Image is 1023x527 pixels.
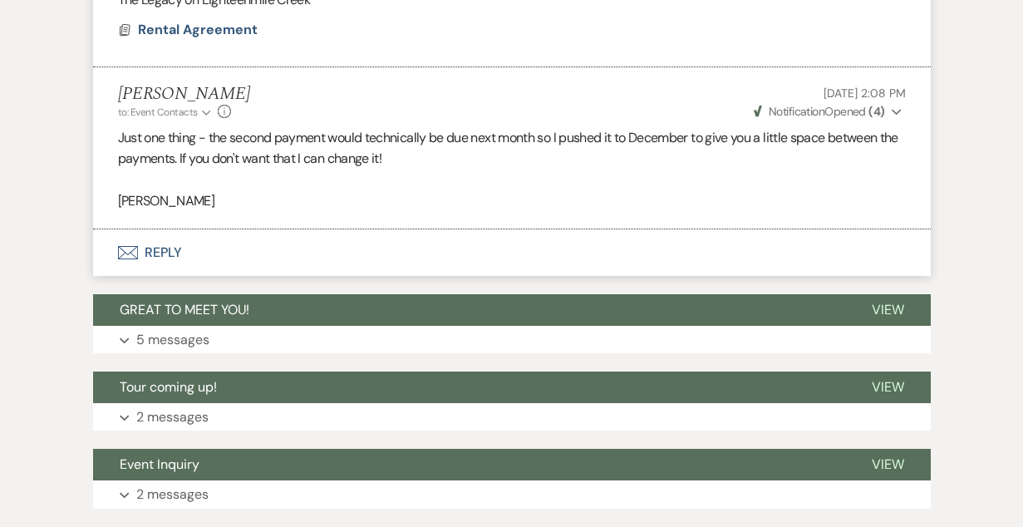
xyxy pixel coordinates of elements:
[868,104,884,119] strong: ( 4 )
[769,104,824,119] span: Notification
[872,456,904,473] span: View
[845,372,931,403] button: View
[872,378,904,396] span: View
[845,449,931,480] button: View
[93,372,845,403] button: Tour coming up!
[136,484,209,505] p: 2 messages
[138,21,258,38] span: Rental Agreement
[118,105,214,120] button: to: Event Contacts
[136,329,209,351] p: 5 messages
[120,456,199,473] span: Event Inquiry
[93,449,845,480] button: Event Inquiry
[751,103,906,121] button: NotificationOpened (4)
[120,301,249,318] span: GREAT TO MEET YOU!
[120,378,217,396] span: Tour coming up!
[93,326,931,354] button: 5 messages
[138,20,262,40] button: Rental Agreement
[845,294,931,326] button: View
[118,106,198,119] span: to: Event Contacts
[93,294,845,326] button: GREAT TO MEET YOU!
[754,104,885,119] span: Opened
[118,190,906,212] p: [PERSON_NAME]
[93,403,931,431] button: 2 messages
[93,229,931,276] button: Reply
[118,84,250,105] h5: [PERSON_NAME]
[824,86,905,101] span: [DATE] 2:08 PM
[136,406,209,428] p: 2 messages
[118,127,906,170] p: Just one thing - the second payment would technically be due next month so I pushed it to Decembe...
[93,480,931,509] button: 2 messages
[872,301,904,318] span: View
